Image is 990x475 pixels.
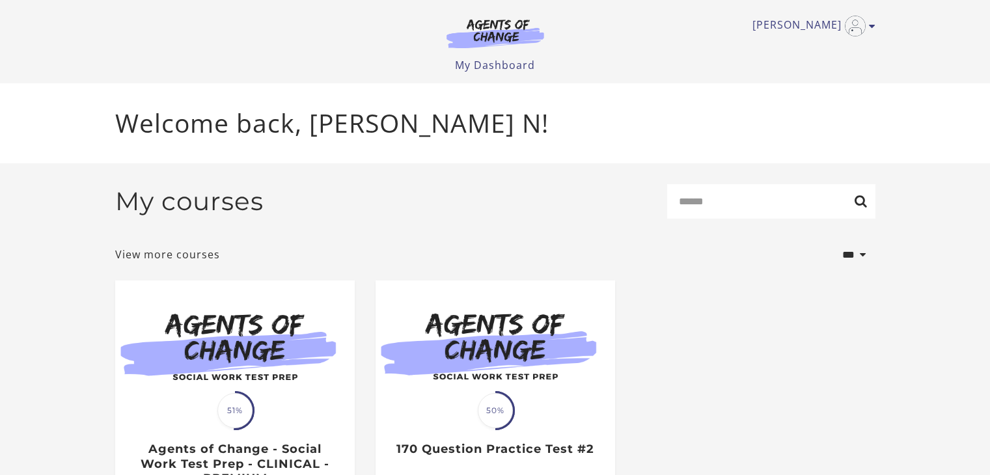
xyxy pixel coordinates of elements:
[217,393,253,428] span: 51%
[478,393,513,428] span: 50%
[115,186,264,217] h2: My courses
[455,58,535,72] a: My Dashboard
[752,16,869,36] a: Toggle menu
[115,247,220,262] a: View more courses
[115,104,875,142] p: Welcome back, [PERSON_NAME] N!
[433,18,558,48] img: Agents of Change Logo
[389,442,601,457] h3: 170 Question Practice Test #2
